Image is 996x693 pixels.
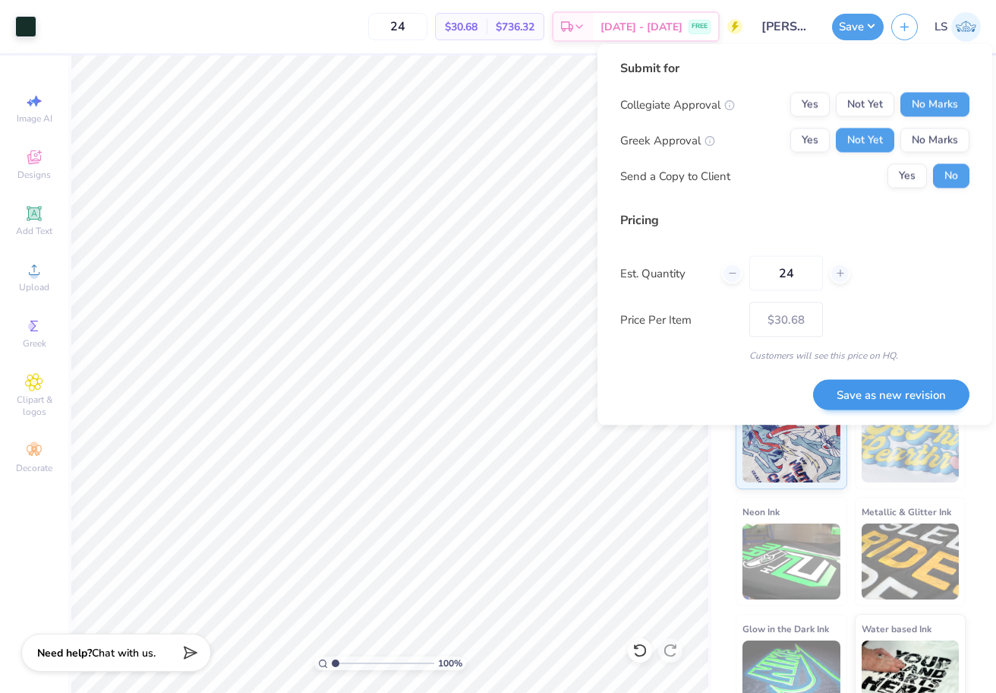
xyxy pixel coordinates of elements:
[862,407,960,483] img: Puff Ink
[836,93,894,117] button: Not Yet
[23,337,46,350] span: Greek
[16,225,52,237] span: Add Text
[900,128,969,153] button: No Marks
[750,11,824,42] input: Untitled Design
[620,96,735,113] div: Collegiate Approval
[935,18,947,36] span: LS
[742,407,840,483] img: Standard
[368,13,427,40] input: – –
[438,657,462,670] span: 100 %
[496,19,534,35] span: $736.32
[742,524,840,600] img: Neon Ink
[600,19,682,35] span: [DATE] - [DATE]
[620,264,711,282] label: Est. Quantity
[900,93,969,117] button: No Marks
[620,349,969,362] div: Customers will see this price on HQ.
[832,14,884,40] button: Save
[445,19,478,35] span: $30.68
[790,128,830,153] button: Yes
[862,504,951,520] span: Metallic & Glitter Ink
[862,621,931,637] span: Water based Ink
[620,167,730,185] div: Send a Copy to Client
[836,128,894,153] button: Not Yet
[887,164,927,188] button: Yes
[17,112,52,125] span: Image AI
[17,169,51,181] span: Designs
[935,12,981,42] a: LS
[933,164,969,188] button: No
[813,379,969,410] button: Save as new revision
[951,12,981,42] img: Lizzy Sadorf
[790,93,830,117] button: Yes
[8,394,61,418] span: Clipart & logos
[92,646,156,660] span: Chat with us.
[16,462,52,474] span: Decorate
[620,211,969,229] div: Pricing
[620,131,715,149] div: Greek Approval
[749,256,823,291] input: – –
[19,281,49,293] span: Upload
[742,504,780,520] span: Neon Ink
[862,524,960,600] img: Metallic & Glitter Ink
[620,59,969,78] div: Submit for
[620,311,738,328] label: Price Per Item
[742,621,829,637] span: Glow in the Dark Ink
[37,646,92,660] strong: Need help?
[692,21,708,32] span: FREE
